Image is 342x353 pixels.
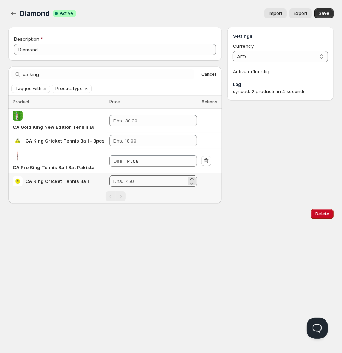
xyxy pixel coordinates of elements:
[233,33,328,40] h3: Settings
[233,43,254,49] span: Currency
[233,68,328,75] p: Active on 1 config
[113,158,124,164] strong: Dhs.
[311,209,334,219] button: Delete
[109,99,120,104] span: Price
[8,189,222,203] nav: Pagination
[113,178,123,184] span: Dhs.
[13,124,137,130] span: CA Gold King New Edition Tennis Ball Cricket Bat - SH
[13,123,94,131] div: CA Gold King New Edition Tennis Ball Cricket Bat - SH
[201,71,216,77] span: Cancel
[25,178,89,184] span: CA King Cricket Tennis Ball
[269,11,282,16] span: Import
[60,11,73,16] span: Active
[113,118,123,123] span: Dhs.
[25,138,105,144] span: CA King Cricket Tennis Ball - 3pcs
[233,81,328,88] h3: Log
[315,211,329,217] span: Delete
[307,318,328,339] iframe: Help Scout Beacon - Open
[13,99,29,104] span: Product
[12,85,41,93] button: Tagged with
[264,8,287,18] button: Import
[126,155,187,167] input: 50.00
[314,8,334,18] button: Save
[199,70,219,79] button: Cancel
[13,164,152,170] span: CA Pro King Tennis Ball Bat Pakistan Willow Cricket Bat - SH
[55,86,83,92] span: Product type
[20,9,50,18] span: Diamond
[13,164,94,171] div: CA Pro King Tennis Ball Bat Pakistan Willow Cricket Bat - SH
[41,85,48,93] button: Clear
[14,36,39,42] span: Description
[113,138,123,144] span: Dhs.
[294,11,307,16] span: Export
[52,85,83,93] button: Product type
[14,44,216,55] input: Private internal description
[15,86,41,92] span: Tagged with
[233,88,328,95] div: synced: 2 products in 4 seconds
[201,99,217,104] span: Actions
[125,175,187,187] input: 7.50
[25,178,89,185] div: CA King Cricket Tennis Ball
[289,8,312,18] a: Export
[125,135,187,146] input: 18.00
[319,11,329,16] span: Save
[83,85,90,93] button: Clear
[25,137,105,144] div: CA King Cricket Tennis Ball - 3pcs
[125,115,187,126] input: 30.00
